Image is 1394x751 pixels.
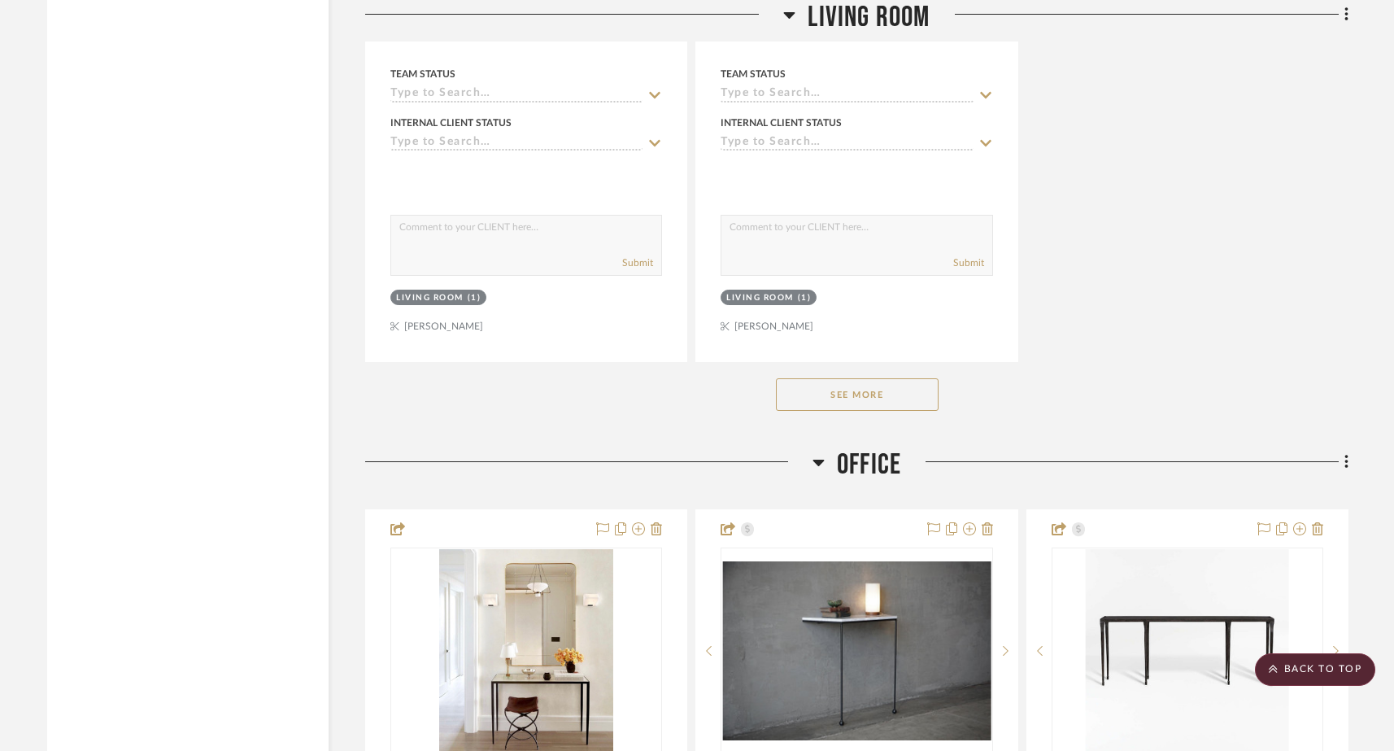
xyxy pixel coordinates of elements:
[390,136,643,151] input: Type to Search…
[776,378,939,411] button: See More
[726,292,794,304] div: Living Room
[721,87,973,103] input: Type to Search…
[798,292,812,304] div: (1)
[390,67,455,81] div: Team Status
[622,255,653,270] button: Submit
[721,67,786,81] div: Team Status
[390,116,512,130] div: Internal Client Status
[390,87,643,103] input: Type to Search…
[468,292,481,304] div: (1)
[837,448,901,482] span: Office
[722,561,991,740] img: 72" Custom Console Table
[721,136,973,151] input: Type to Search…
[396,292,464,304] div: Living Room
[721,116,842,130] div: Internal Client Status
[1255,653,1375,686] scroll-to-top-button: BACK TO TOP
[953,255,984,270] button: Submit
